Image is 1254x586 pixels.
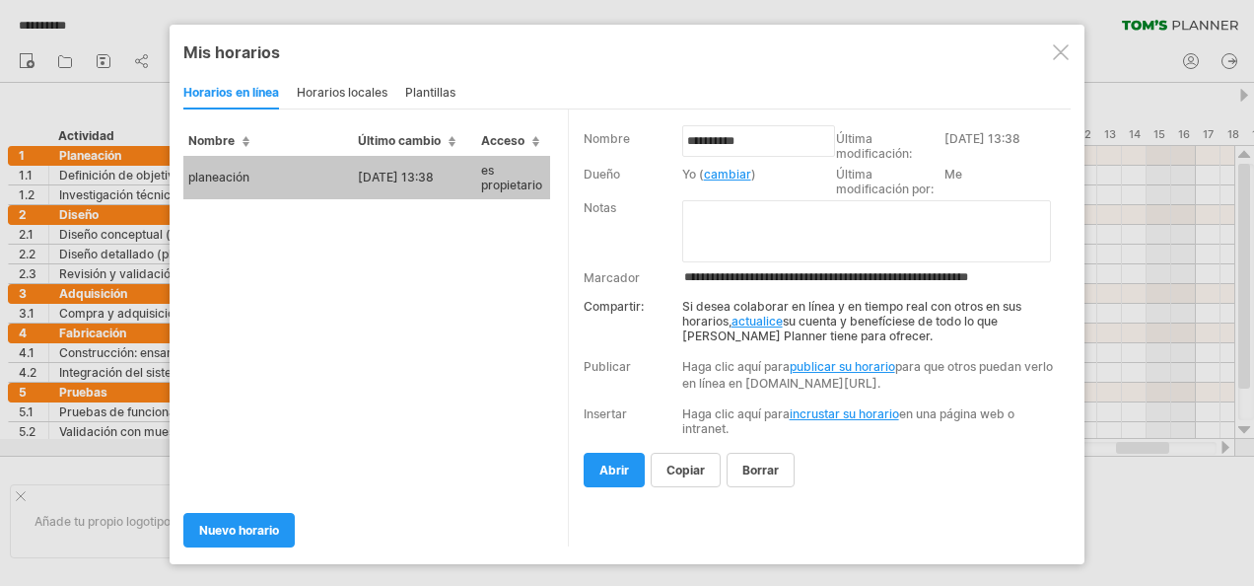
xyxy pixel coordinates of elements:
a: actualice [731,314,783,329]
div: Insertar [584,406,627,421]
font: Si desea colaborar en línea y en tiempo real con otros en sus horarios, su cuenta y benefíciese d... [682,299,1021,343]
a: Nuevo horario [183,513,295,548]
font: Yo ( [682,167,751,182]
a: abrir [584,453,645,487]
span: borrar [742,463,779,477]
td: Última modificación: [836,129,944,165]
a: cambiar [704,167,751,182]
div: Mis horarios [183,42,1071,62]
td: Última modificación por: [836,165,944,198]
td: Marcador [584,264,682,289]
span: Último cambio [358,133,455,148]
a: copiar [651,453,721,487]
div: Haga clic aquí para para que otros puedan verlo en línea en [DOMAIN_NAME][URL]. [682,358,1058,392]
div: ) [682,167,826,182]
div: Haga clic aquí para en una página web o intranet. [682,406,1058,436]
td: Notas [584,198,682,264]
strong: Compartir: [584,299,644,314]
td: [DATE] 13:38 [944,129,1066,165]
td: Dueño [584,165,682,198]
td: Me [944,165,1066,198]
a: incrustar su horario [790,406,899,421]
span: abrir [599,463,629,477]
div: Horarios locales [297,78,387,110]
a: publicar su horario [790,359,895,374]
td: Nombre [584,129,682,165]
span: Nombre [188,133,249,148]
td: planeación [183,156,353,199]
div: Plantillas [405,78,455,110]
div: Horarios en línea [183,78,279,110]
td: es propietario [476,156,550,199]
a: borrar [727,453,795,487]
span: Nuevo horario [199,523,279,538]
span: copiar [666,463,705,477]
div: Publicar [584,359,631,374]
span: Acceso [481,133,539,148]
td: [DATE] 13:38 [353,156,476,199]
